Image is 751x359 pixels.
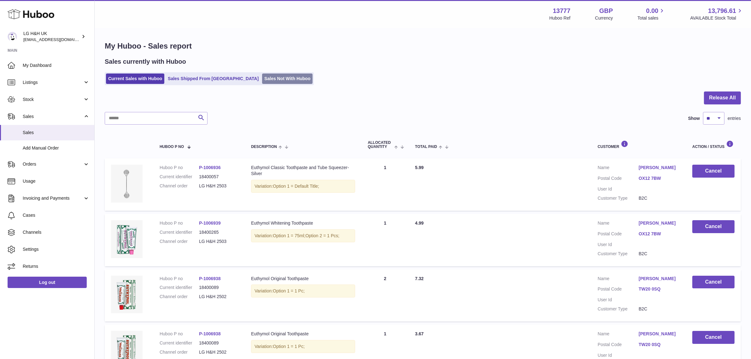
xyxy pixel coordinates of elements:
[23,246,90,252] span: Settings
[111,276,143,314] img: Euthymol_Original_Toothpaste_Image-1.webp
[692,331,735,344] button: Cancel
[199,183,238,189] dd: LG H&H 2503
[708,7,736,15] span: 13,796.61
[361,158,409,211] td: 1
[160,174,199,180] dt: Current identifier
[23,229,90,235] span: Channels
[199,349,238,355] dd: LG H&H 2502
[23,130,90,136] span: Sales
[199,340,238,346] dd: 18400089
[199,285,238,291] dd: 18400089
[688,115,700,121] label: Show
[598,140,680,149] div: Customer
[704,91,741,104] button: Release All
[553,7,571,15] strong: 13777
[23,114,83,120] span: Sales
[361,214,409,266] td: 1
[23,97,83,103] span: Stock
[639,342,680,348] a: TW20 0SQ
[199,331,221,336] a: P-1006938
[111,165,143,203] img: Euthymol_Classic_Toothpaste_and_Tube_Squeezer-Silver-Image-4.webp
[23,161,83,167] span: Orders
[23,79,83,85] span: Listings
[595,15,613,21] div: Currency
[199,294,238,300] dd: LG H&H 2502
[160,238,199,244] dt: Channel order
[199,221,221,226] a: P-1006939
[199,174,238,180] dd: 18400057
[692,165,735,178] button: Cancel
[639,175,680,181] a: OX12 7BW
[639,195,680,201] dd: B2C
[305,233,339,238] span: Option 2 = 1 Pcs;
[160,165,199,171] dt: Huboo P no
[598,286,639,294] dt: Postal Code
[273,233,305,238] span: Option 1 = 75ml;
[599,7,613,15] strong: GBP
[8,32,17,41] img: veechen@lghnh.co.uk
[415,221,424,226] span: 4.99
[598,165,639,172] dt: Name
[598,306,639,312] dt: Customer Type
[105,41,741,51] h1: My Huboo - Sales report
[639,276,680,282] a: [PERSON_NAME]
[273,184,319,189] span: Option 1 = Default Title;
[199,276,221,281] a: P-1006938
[23,212,90,218] span: Cases
[251,340,355,353] div: Variation:
[646,7,659,15] span: 0.00
[199,165,221,170] a: P-1006936
[639,165,680,171] a: [PERSON_NAME]
[166,74,261,84] a: Sales Shipped From [GEOGRAPHIC_DATA]
[549,15,571,21] div: Huboo Ref
[598,242,639,248] dt: User Id
[160,285,199,291] dt: Current identifier
[639,286,680,292] a: TW20 0SQ
[368,141,393,149] span: ALLOCATED Quantity
[598,175,639,183] dt: Postal Code
[199,229,238,235] dd: 18400265
[160,220,199,226] dt: Huboo P no
[23,31,80,43] div: LG H&H UK
[415,331,424,336] span: 3.67
[690,15,743,21] span: AVAILABLE Stock Total
[251,276,355,282] div: Euthymol Original Toothpaste
[598,251,639,257] dt: Customer Type
[415,145,437,149] span: Total paid
[23,145,90,151] span: Add Manual Order
[598,297,639,303] dt: User Id
[251,220,355,226] div: Euthymol Whitening Toothpaste
[23,263,90,269] span: Returns
[637,15,666,21] span: Total sales
[160,145,184,149] span: Huboo P no
[598,331,639,338] dt: Name
[160,294,199,300] dt: Channel order
[160,276,199,282] dt: Huboo P no
[251,145,277,149] span: Description
[637,7,666,21] a: 0.00 Total sales
[251,229,355,242] div: Variation:
[598,186,639,192] dt: User Id
[415,276,424,281] span: 7.32
[639,231,680,237] a: OX12 7BW
[262,74,313,84] a: Sales Not With Huboo
[690,7,743,21] a: 13,796.61 AVAILABLE Stock Total
[728,115,741,121] span: entries
[23,178,90,184] span: Usage
[598,276,639,283] dt: Name
[160,229,199,235] dt: Current identifier
[639,331,680,337] a: [PERSON_NAME]
[692,220,735,233] button: Cancel
[106,74,164,84] a: Current Sales with Huboo
[160,331,199,337] dt: Huboo P no
[273,344,305,349] span: Option 1 = 1 Pc;
[598,352,639,358] dt: User Id
[361,269,409,322] td: 2
[415,165,424,170] span: 5.99
[251,331,355,337] div: Euthymol Original Toothpaste
[105,57,186,66] h2: Sales currently with Huboo
[160,183,199,189] dt: Channel order
[160,340,199,346] dt: Current identifier
[251,165,355,177] div: Euthymol Classic Toothpaste and Tube Squeezer-Silver
[692,140,735,149] div: Action / Status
